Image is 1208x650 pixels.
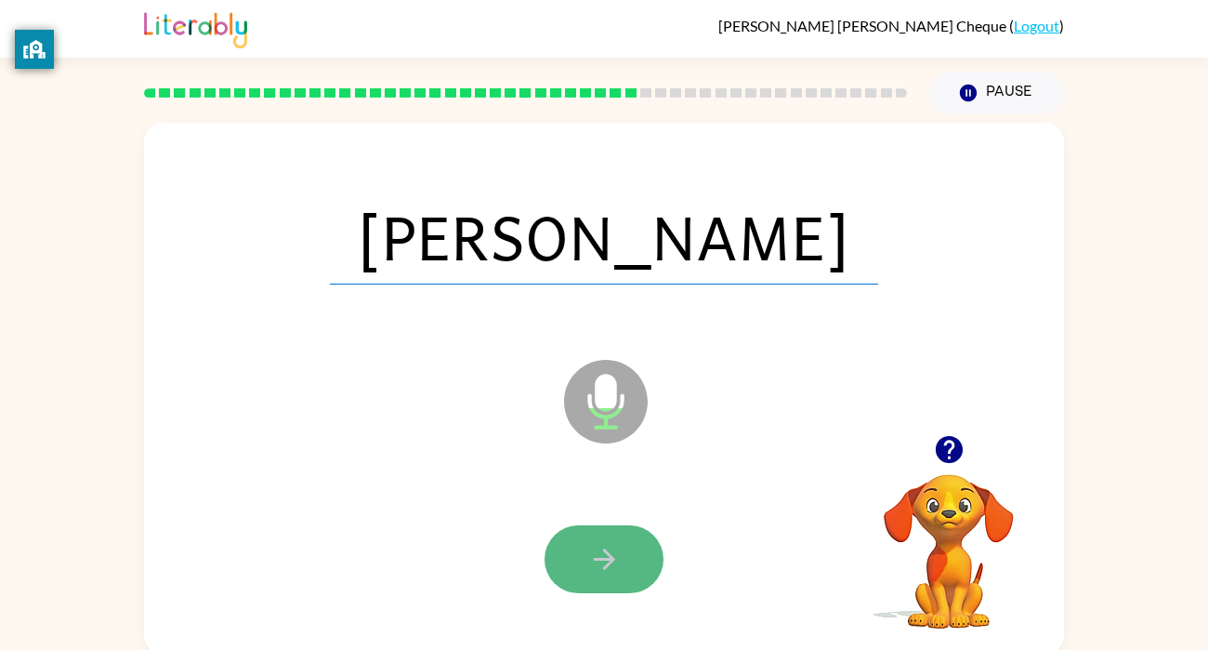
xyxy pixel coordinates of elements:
div: ( ) [718,17,1064,34]
span: [PERSON_NAME] [PERSON_NAME] Cheque [718,17,1009,34]
img: Literably [144,7,247,48]
span: [PERSON_NAME] [330,188,878,285]
a: Logout [1014,17,1059,34]
button: Pause [929,72,1064,114]
button: privacy banner [15,30,54,69]
video: Your browser must support playing .mp4 files to use Literably. Please try using another browser. [856,445,1042,631]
